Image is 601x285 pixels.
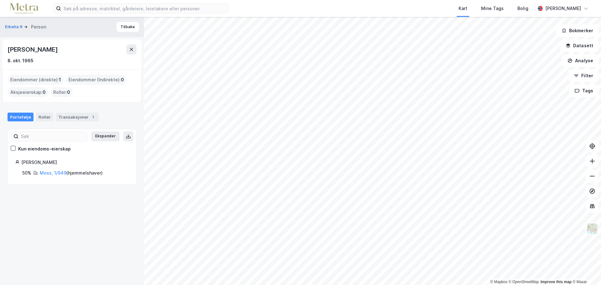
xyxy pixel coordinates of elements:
div: Portefølje [8,113,33,121]
div: Transaksjoner [56,113,99,121]
div: Kun eiendoms-eierskap [18,145,71,153]
div: 1 [90,114,96,120]
button: Datasett [560,39,598,52]
button: Eikelia 9 [5,24,24,30]
div: 50% [22,169,31,177]
div: Aksjeeierskap : [8,87,48,97]
div: Mine Tags [481,5,504,12]
input: Søk [18,132,87,141]
button: Tilbake [116,22,139,32]
span: 0 [121,76,124,84]
a: OpenStreetMap [509,280,539,284]
div: Bolig [517,5,528,12]
div: Kart [459,5,467,12]
button: Ekspander [91,131,120,141]
input: Søk på adresse, matrikkel, gårdeiere, leietakere eller personer [61,4,228,13]
div: Kontrollprogram for chat [570,255,601,285]
img: Z [586,223,598,235]
div: ( hjemmelshaver ) [40,169,103,177]
div: [PERSON_NAME] [8,44,59,54]
div: Eiendommer (direkte) : [8,75,64,85]
iframe: Chat Widget [570,255,601,285]
div: [PERSON_NAME] [545,5,581,12]
div: [PERSON_NAME] [21,159,129,166]
button: Tags [569,84,598,97]
span: 0 [43,89,46,96]
span: 1 [59,76,61,84]
div: 8. okt. 1965 [8,57,33,64]
button: Filter [568,69,598,82]
a: Moss, 1/949 [40,170,66,176]
button: Analyse [562,54,598,67]
button: Bokmerker [556,24,598,37]
div: Roller [36,113,53,121]
div: Person [31,23,46,31]
span: 0 [67,89,70,96]
a: Improve this map [541,280,572,284]
div: Roller : [51,87,73,97]
img: metra-logo.256734c3b2bbffee19d4.png [10,3,38,14]
div: Eiendommer (Indirekte) : [66,75,126,85]
a: Mapbox [490,280,507,284]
